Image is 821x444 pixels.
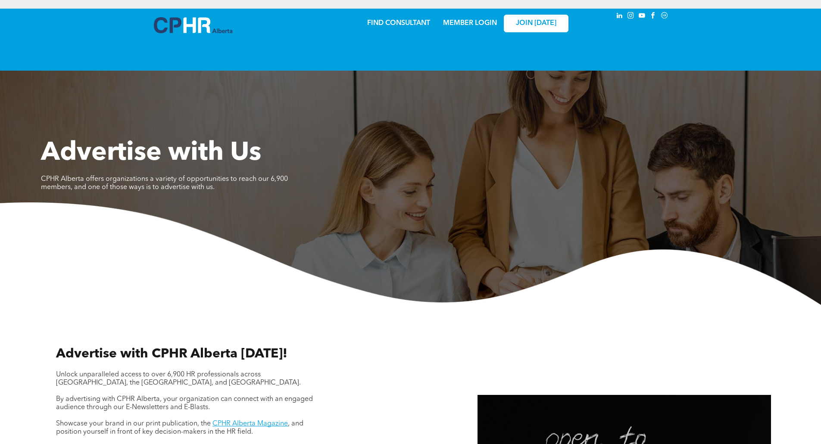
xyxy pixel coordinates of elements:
[56,396,313,411] span: By advertising with CPHR Alberta, your organization can connect with an engaged audience through ...
[56,420,211,427] span: Showcase your brand in our print publication, the
[504,15,568,32] a: JOIN [DATE]
[56,348,287,360] span: Advertise with CPHR Alberta [DATE]!
[516,19,556,28] span: JOIN [DATE]
[41,140,261,166] span: Advertise with Us
[56,371,301,386] span: Unlock unparalleled access to over 6,900 HR professionals across [GEOGRAPHIC_DATA], the [GEOGRAPH...
[443,20,497,27] a: MEMBER LOGIN
[660,11,669,22] a: Social network
[637,11,647,22] a: youtube
[212,420,288,427] a: CPHR Alberta Magazine
[154,17,232,33] img: A blue and white logo for cp alberta
[41,176,288,191] span: CPHR Alberta offers organizations a variety of opportunities to reach our 6,900 members, and one ...
[626,11,636,22] a: instagram
[649,11,658,22] a: facebook
[615,11,624,22] a: linkedin
[367,20,430,27] a: FIND CONSULTANT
